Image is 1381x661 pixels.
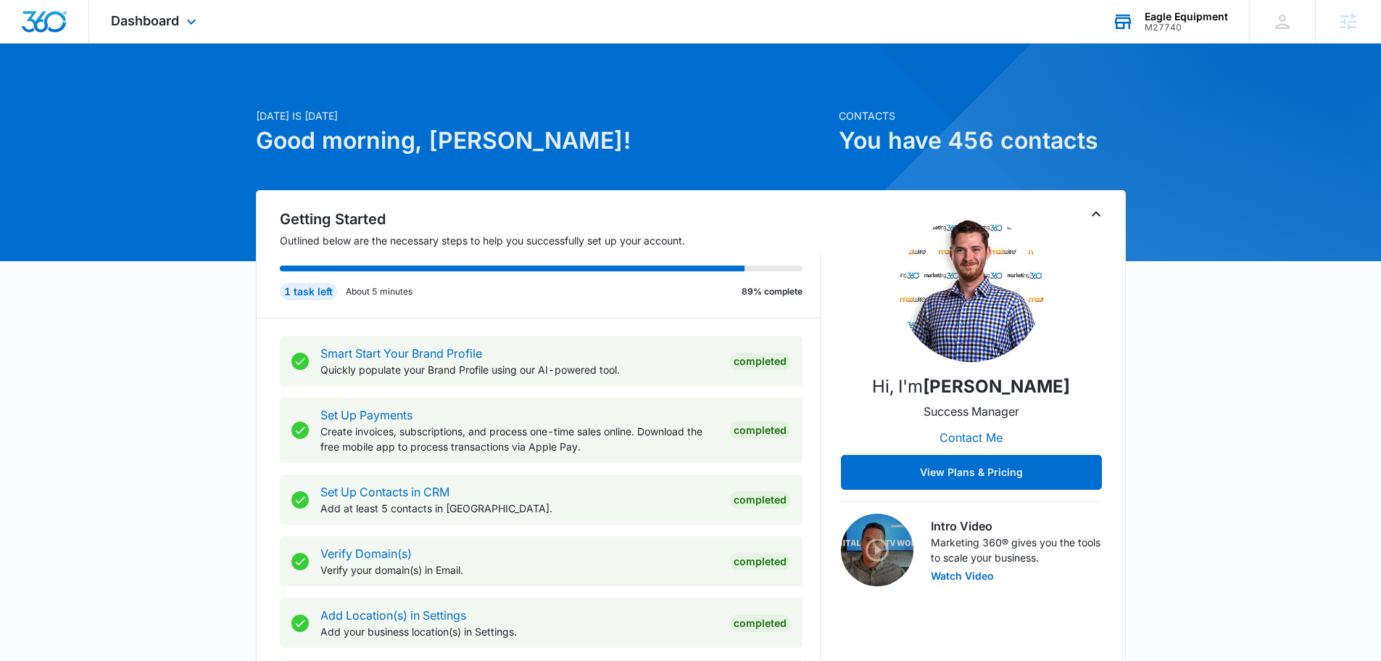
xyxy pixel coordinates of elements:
div: Completed [729,553,791,570]
p: 89% complete [742,285,803,298]
p: Quickly populate your Brand Profile using our AI-powered tool. [320,362,718,377]
button: Watch Video [931,571,994,581]
div: Completed [729,353,791,370]
p: About 5 minutes [346,285,412,298]
div: 1 task left [280,283,337,300]
div: Completed [729,422,791,439]
a: Add Location(s) in Settings [320,608,466,623]
div: Completed [729,615,791,632]
h2: Getting Started [280,208,821,230]
a: Smart Start Your Brand Profile [320,346,482,361]
p: Success Manager [924,403,1019,420]
button: Contact Me [925,420,1017,455]
h1: You have 456 contacts [839,123,1126,158]
a: Verify Domain(s) [320,546,412,561]
a: Set Up Contacts in CRM [320,485,449,499]
p: Hi, I'm [872,374,1070,400]
a: Set Up Payments [320,408,412,422]
h1: Good morning, [PERSON_NAME]! [256,123,830,158]
p: Outlined below are the necessary steps to help you successfully set up your account. [280,233,821,248]
p: Add at least 5 contacts in [GEOGRAPHIC_DATA]. [320,501,718,516]
p: Marketing 360® gives you the tools to scale your business. [931,535,1102,565]
p: Verify your domain(s) in Email. [320,562,718,578]
p: Add your business location(s) in Settings. [320,624,718,639]
div: Completed [729,491,791,509]
h3: Intro Video [931,517,1102,535]
div: account name [1145,11,1228,22]
img: Intro Video [841,514,913,586]
img: Chris Johns [899,217,1044,362]
span: Dashboard [111,13,179,28]
p: Create invoices, subscriptions, and process one-time sales online. Download the free mobile app t... [320,424,718,454]
button: Toggle Collapse [1087,205,1105,223]
div: account id [1145,22,1228,33]
p: [DATE] is [DATE] [256,108,830,123]
p: Contacts [839,108,1126,123]
strong: [PERSON_NAME] [923,376,1070,397]
button: View Plans & Pricing [841,455,1102,490]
